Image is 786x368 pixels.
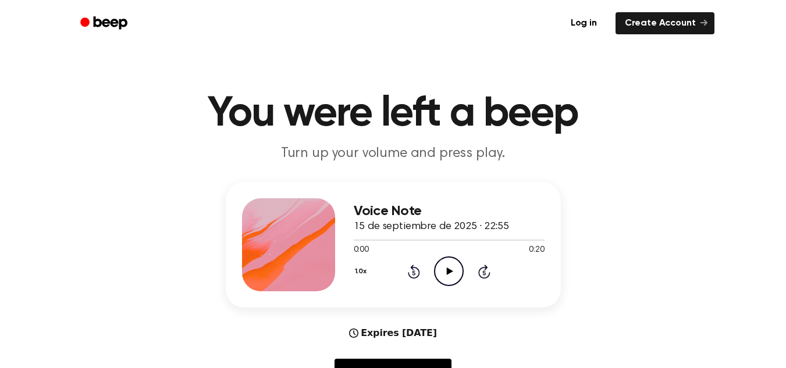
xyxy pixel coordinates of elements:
[349,326,437,340] div: Expires [DATE]
[354,221,509,232] span: 15 de septiembre de 2025 · 22:55
[559,10,609,37] a: Log in
[354,262,371,281] button: 1.0x
[529,244,544,256] span: 0:20
[95,93,691,135] h1: You were left a beep
[616,12,714,34] a: Create Account
[354,203,545,219] h3: Voice Note
[170,144,617,163] p: Turn up your volume and press play.
[354,244,369,256] span: 0:00
[72,12,138,35] a: Beep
